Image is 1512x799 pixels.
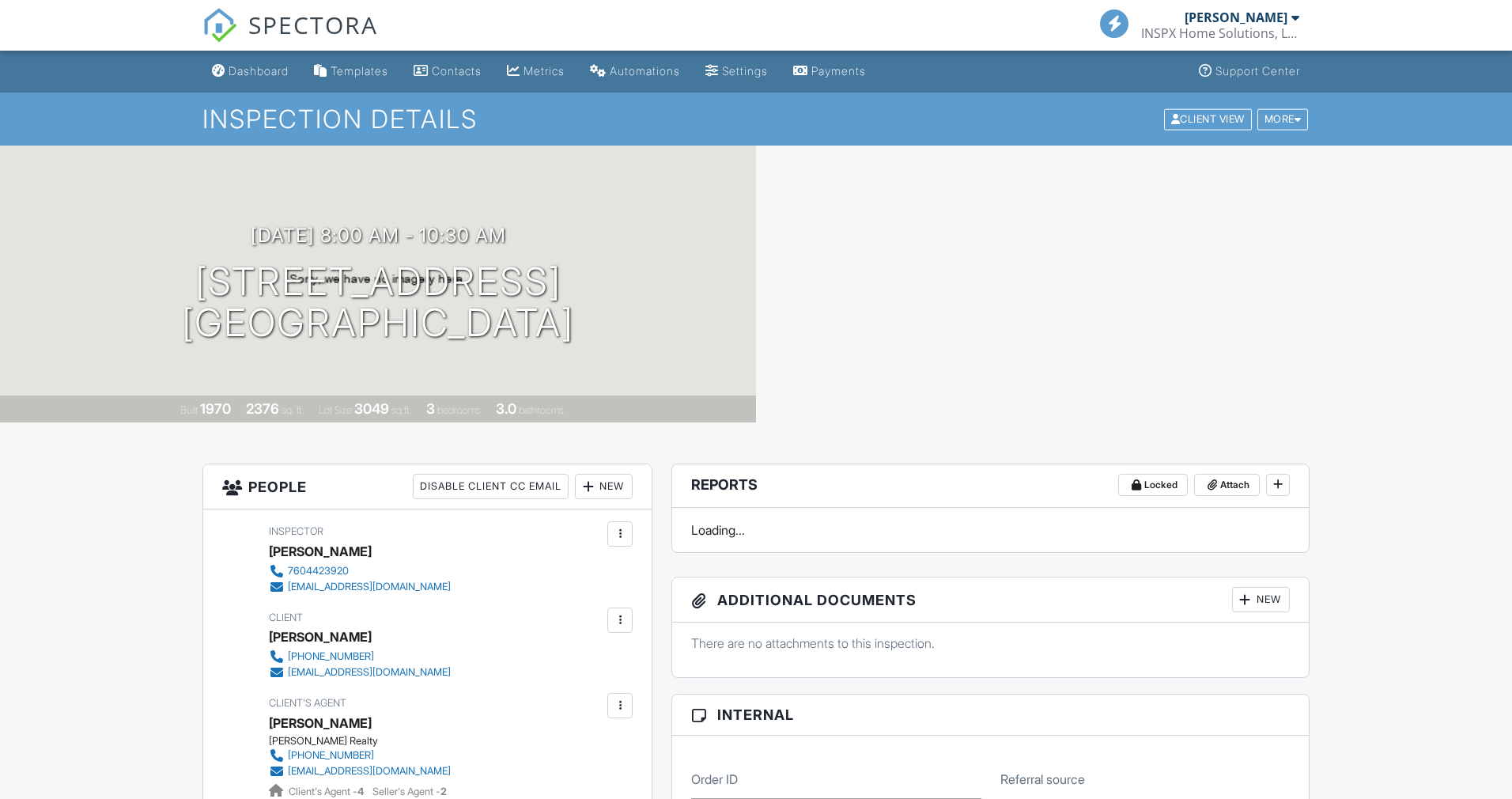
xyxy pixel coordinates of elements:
[1164,108,1252,130] div: Client View
[691,634,1290,652] p: There are no attachments to this inspection.
[202,8,237,43] img: The Best Home Inspection Software - Spectora
[269,579,451,595] a: [EMAIL_ADDRESS][DOMAIN_NAME]
[202,105,1310,133] h1: Inspection Details
[437,404,481,416] span: bedrooms
[1000,771,1085,788] label: Referral source
[180,404,198,416] span: Built
[1185,9,1287,25] div: [PERSON_NAME]
[432,64,482,78] div: Contacts
[440,786,447,797] strong: 2
[282,404,304,416] span: sq. ft.
[288,650,374,663] div: [PHONE_NUMBER]
[524,64,565,78] div: Metrics
[269,525,323,537] span: Inspector
[519,404,564,416] span: bathrooms
[203,464,652,509] h3: People
[501,57,571,86] a: Metrics
[269,665,451,680] a: [EMAIL_ADDRESS][DOMAIN_NAME]
[288,666,451,679] div: [EMAIL_ADDRESS][DOMAIN_NAME]
[699,57,774,86] a: Settings
[206,57,295,86] a: Dashboard
[269,763,451,779] a: [EMAIL_ADDRESS][DOMAIN_NAME]
[413,474,569,499] div: Disable Client CC Email
[289,786,366,797] span: Client's Agent -
[269,711,372,735] a: [PERSON_NAME]
[229,64,289,78] div: Dashboard
[269,612,303,623] span: Client
[1193,57,1306,86] a: Support Center
[691,771,738,788] label: Order ID
[288,765,451,778] div: [EMAIL_ADDRESS][DOMAIN_NAME]
[672,577,1309,623] h3: Additional Documents
[202,21,378,55] a: SPECTORA
[288,581,451,593] div: [EMAIL_ADDRESS][DOMAIN_NAME]
[1141,25,1299,41] div: INSPX Home Solutions, LLC
[251,225,506,246] h3: [DATE] 8:00 am - 10:30 am
[269,540,372,563] div: [PERSON_NAME]
[354,400,389,417] div: 3049
[288,749,374,762] div: [PHONE_NUMBER]
[1232,587,1290,612] div: New
[391,404,411,416] span: sq.ft.
[331,64,388,78] div: Templates
[722,64,768,78] div: Settings
[269,697,346,709] span: Client's Agent
[269,735,463,748] div: [PERSON_NAME] Realty
[269,563,451,579] a: 7604423920
[248,8,378,41] span: SPECTORA
[610,64,680,78] div: Automations
[407,57,488,86] a: Contacts
[1257,108,1309,130] div: More
[308,57,395,86] a: Templates
[269,625,372,649] div: [PERSON_NAME]
[269,649,451,665] a: [PHONE_NUMBER]
[496,400,516,417] div: 3.0
[575,474,633,499] div: New
[357,786,364,797] strong: 4
[246,400,279,417] div: 2376
[319,404,352,416] span: Lot Size
[269,748,451,763] a: [PHONE_NUMBER]
[1162,112,1256,124] a: Client View
[672,695,1309,736] h3: Internal
[787,57,872,86] a: Payments
[584,57,686,86] a: Automations (Basic)
[372,786,447,797] span: Seller's Agent -
[426,400,435,417] div: 3
[1215,64,1300,78] div: Support Center
[200,400,231,417] div: 1970
[288,565,349,577] div: 7604423920
[811,64,866,78] div: Payments
[182,261,574,345] h1: [STREET_ADDRESS] [GEOGRAPHIC_DATA]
